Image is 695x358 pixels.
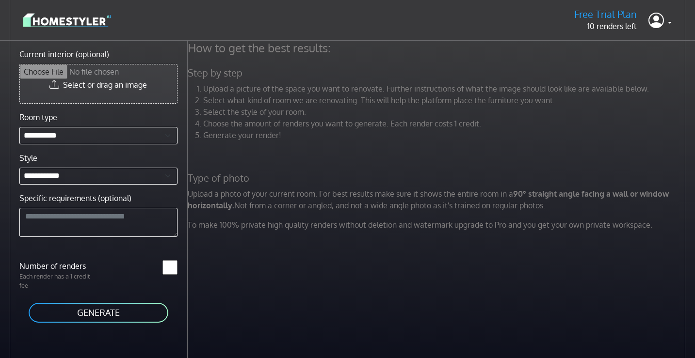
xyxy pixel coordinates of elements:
h4: How to get the best results: [182,41,694,55]
img: logo-3de290ba35641baa71223ecac5eacb59cb85b4c7fdf211dc9aaecaaee71ea2f8.svg [23,12,111,29]
strong: 90° straight angle facing a wall or window horizontally. [188,189,669,210]
li: Select the style of your room. [203,106,688,118]
li: Upload a picture of the space you want to renovate. Further instructions of what the image should... [203,83,688,94]
label: Room type [19,111,57,123]
button: GENERATE [28,302,169,324]
p: Upload a photo of your current room. For best results make sure it shows the entire room in a Not... [182,188,694,211]
h5: Free Trial Plan [574,8,637,20]
li: Select what kind of room we are renovating. This will help the platform place the furniture you w... [203,94,688,106]
h5: Type of photo [182,172,694,184]
label: Number of renders [14,260,98,272]
p: 10 renders left [574,20,637,32]
p: Each render has a 1 credit fee [14,272,98,290]
h5: Step by step [182,67,694,79]
li: Choose the amount of renders you want to generate. Each render costs 1 credit. [203,118,688,129]
label: Style [19,152,37,164]
label: Specific requirements (optional) [19,192,131,204]
li: Generate your render! [203,129,688,141]
label: Current interior (optional) [19,48,109,60]
p: To make 100% private high quality renders without deletion and watermark upgrade to Pro and you g... [182,219,694,231]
